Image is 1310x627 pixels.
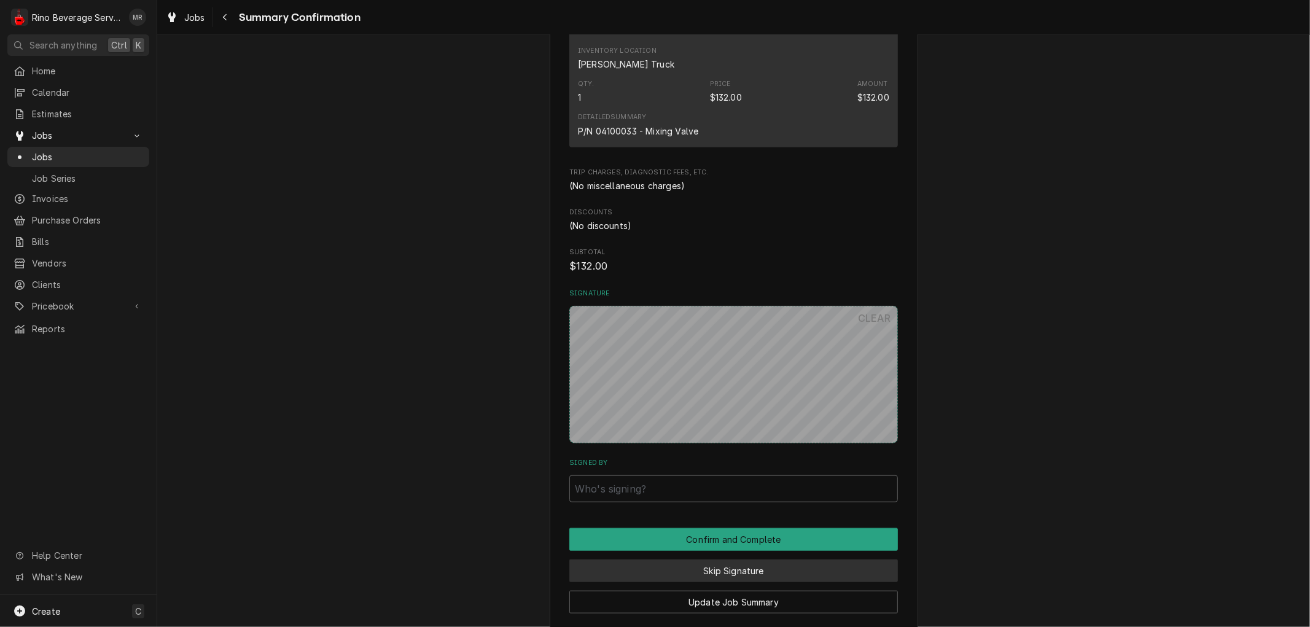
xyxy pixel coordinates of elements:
div: Price [710,79,731,89]
a: Clients [7,275,149,295]
a: Go to Pricebook [7,296,149,316]
span: Trip Charges, Diagnostic Fees, etc. [569,168,898,177]
div: P/N 04100033 - Mixing Valve [578,125,698,138]
span: Search anything [29,39,97,52]
span: Reports [32,322,143,335]
span: Job Series [32,172,143,185]
span: C [135,605,141,618]
div: R [11,9,28,26]
a: Vendors [7,253,149,273]
button: CLEAR [851,306,898,330]
a: Job Series [7,168,149,189]
span: Subtotal [569,247,898,257]
div: Trip Charges, Diagnostic Fees, etc. List [569,179,898,192]
div: Amount [857,79,888,89]
span: $132.00 [569,260,607,272]
span: Pricebook [32,300,125,313]
a: Home [7,61,149,81]
span: Jobs [184,11,205,24]
div: Subtotal [569,247,898,274]
div: Signed By [569,458,898,502]
div: Button Group Row [569,551,898,582]
div: Price [710,91,742,104]
div: Price [710,79,742,104]
span: Clients [32,278,143,291]
label: Signed By [569,458,898,468]
span: Home [32,64,143,77]
div: Quantity [578,79,595,104]
span: Purchase Orders [32,214,143,227]
div: Melissa Rinehart's Avatar [129,9,146,26]
div: Quantity [578,91,581,104]
span: K [136,39,141,52]
a: Bills [7,232,149,252]
a: Calendar [7,82,149,103]
div: Inventory Location [578,46,657,56]
span: Help Center [32,549,142,562]
a: Estimates [7,104,149,124]
span: Jobs [32,150,143,163]
button: Navigate back [216,7,235,27]
div: Signature [569,289,898,443]
a: Jobs [161,7,210,28]
a: Purchase Orders [7,210,149,230]
div: Rino Beverage Service's Avatar [11,9,28,26]
button: Search anythingCtrlK [7,34,149,56]
div: MR [129,9,146,26]
div: Rino Beverage Service [32,11,122,24]
div: Qty. [578,79,595,89]
span: Summary Confirmation [235,9,361,26]
input: Who's signing? [569,475,898,502]
div: Discounts [569,208,898,232]
a: Reports [7,319,149,339]
div: Trip Charges, Diagnostic Fees, etc. [569,168,898,192]
div: Detailed Summary [578,112,646,122]
div: Button Group Row [569,528,898,551]
span: Jobs [32,129,125,142]
span: What's New [32,571,142,583]
a: Invoices [7,189,149,209]
button: Skip Signature [569,559,898,582]
span: Create [32,606,60,617]
a: Go to Help Center [7,545,149,566]
span: Invoices [32,192,143,205]
div: Button Group [569,528,898,613]
span: Vendors [32,257,143,270]
div: Inventory Location [578,46,674,71]
div: Inventory Location [578,58,674,71]
span: Calendar [32,86,143,99]
a: Go to What's New [7,567,149,587]
span: Discounts [569,208,898,217]
label: Signature [569,289,898,298]
div: Amount [857,79,889,104]
div: Button Group Row [569,582,898,613]
div: Amount [857,91,889,104]
span: Bills [32,235,143,248]
button: Update Job Summary [569,591,898,613]
div: Discounts List [569,219,898,232]
a: Jobs [7,147,149,167]
span: Ctrl [111,39,127,52]
a: Go to Jobs [7,125,149,146]
span: Estimates [32,107,143,120]
button: Confirm and Complete [569,528,898,551]
span: Subtotal [569,259,898,274]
